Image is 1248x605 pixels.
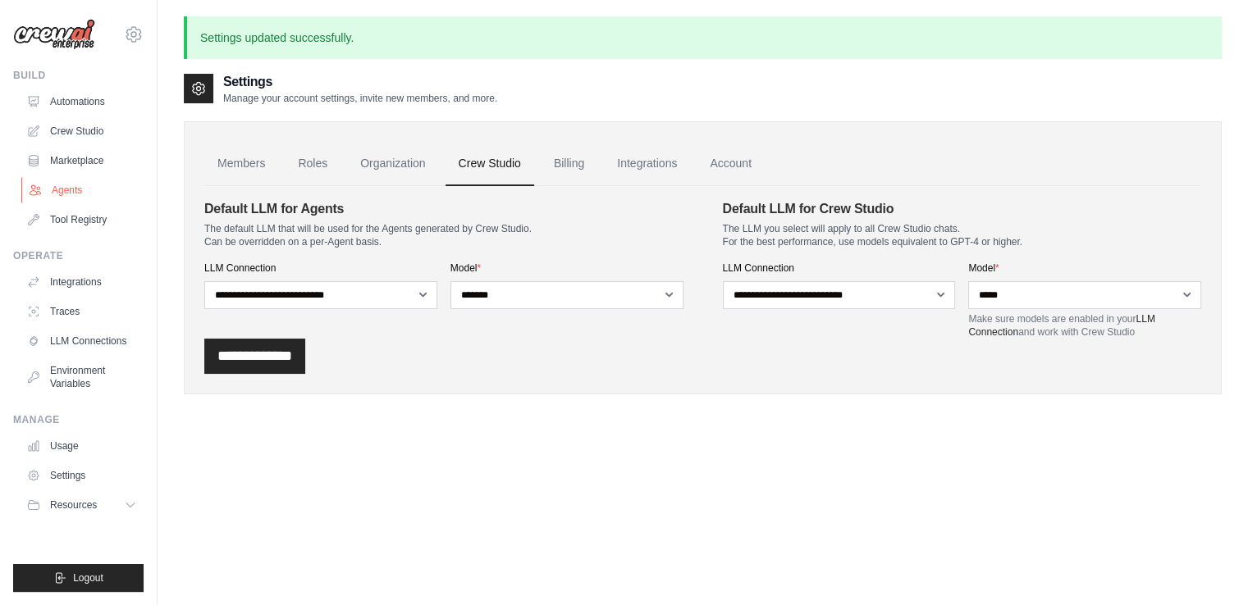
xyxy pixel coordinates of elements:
[697,142,765,186] a: Account
[13,413,144,426] div: Manage
[223,72,497,92] h2: Settings
[20,118,144,144] a: Crew Studio
[184,16,1222,59] p: Settings updated successfully.
[968,313,1154,338] a: LLM Connection
[285,142,341,186] a: Roles
[20,298,144,325] a: Traces
[723,199,1202,219] h4: Default LLM for Crew Studio
[20,269,144,295] a: Integrations
[723,262,956,275] label: LLM Connection
[20,148,144,174] a: Marketplace
[20,328,144,354] a: LLM Connections
[20,357,144,397] a: Environment Variables
[204,262,437,275] label: LLM Connection
[20,207,144,233] a: Tool Registry
[450,262,683,275] label: Model
[446,142,534,186] a: Crew Studio
[13,69,144,82] div: Build
[604,142,690,186] a: Integrations
[204,199,683,219] h4: Default LLM for Agents
[204,142,278,186] a: Members
[723,222,1202,248] p: The LLM you select will apply to all Crew Studio chats. For the best performance, use models equi...
[13,19,95,50] img: Logo
[20,89,144,115] a: Automations
[50,498,97,512] span: Resources
[20,433,144,459] a: Usage
[20,492,144,518] button: Resources
[73,571,103,585] span: Logout
[13,249,144,262] div: Operate
[968,262,1201,275] label: Model
[541,142,597,186] a: Billing
[13,564,144,592] button: Logout
[968,312,1201,339] p: Make sure models are enabled in your and work with Crew Studio
[20,462,144,489] a: Settings
[223,92,497,105] p: Manage your account settings, invite new members, and more.
[347,142,438,186] a: Organization
[21,177,145,203] a: Agents
[204,222,683,248] p: The default LLM that will be used for the Agents generated by Crew Studio. Can be overridden on a...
